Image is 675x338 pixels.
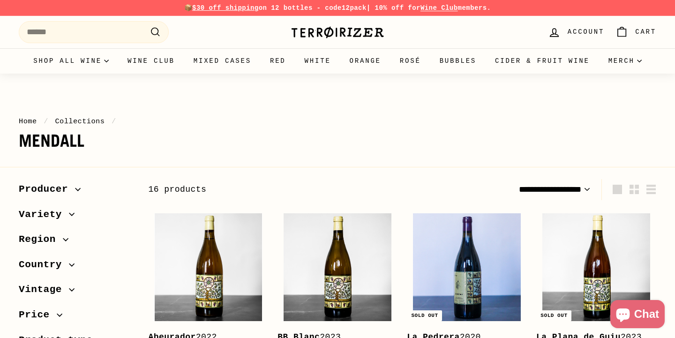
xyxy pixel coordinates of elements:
a: Home [19,117,37,126]
a: Cider & Fruit Wine [486,48,599,74]
summary: Shop all wine [24,48,118,74]
span: Price [19,307,57,323]
a: Orange [340,48,390,74]
a: Cart [610,18,662,46]
div: 16 products [148,183,402,196]
span: Cart [635,27,656,37]
a: Collections [55,117,105,126]
button: Country [19,255,133,280]
a: Rosé [390,48,430,74]
div: Sold out [537,310,571,321]
a: Wine Club [118,48,184,74]
a: Red [261,48,295,74]
span: Region [19,232,63,248]
strong: 12pack [342,4,367,12]
nav: breadcrumbs [19,116,656,127]
button: Vintage [19,279,133,305]
inbox-online-store-chat: Shopify online store chat [607,300,667,330]
div: Sold out [407,310,442,321]
span: / [41,117,51,126]
span: Producer [19,181,75,197]
button: Producer [19,179,133,204]
a: Bubbles [430,48,486,74]
span: Variety [19,207,69,223]
span: Vintage [19,282,69,298]
span: / [109,117,119,126]
h1: Mendall [19,132,656,150]
summary: Merch [599,48,651,74]
button: Variety [19,204,133,230]
button: Price [19,305,133,330]
span: Country [19,257,69,273]
a: Mixed Cases [184,48,261,74]
span: $30 off shipping [192,4,259,12]
button: Region [19,229,133,255]
p: 📦 on 12 bottles - code | 10% off for members. [19,3,656,13]
a: Wine Club [420,4,458,12]
a: White [295,48,340,74]
a: Account [542,18,610,46]
span: Account [568,27,604,37]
